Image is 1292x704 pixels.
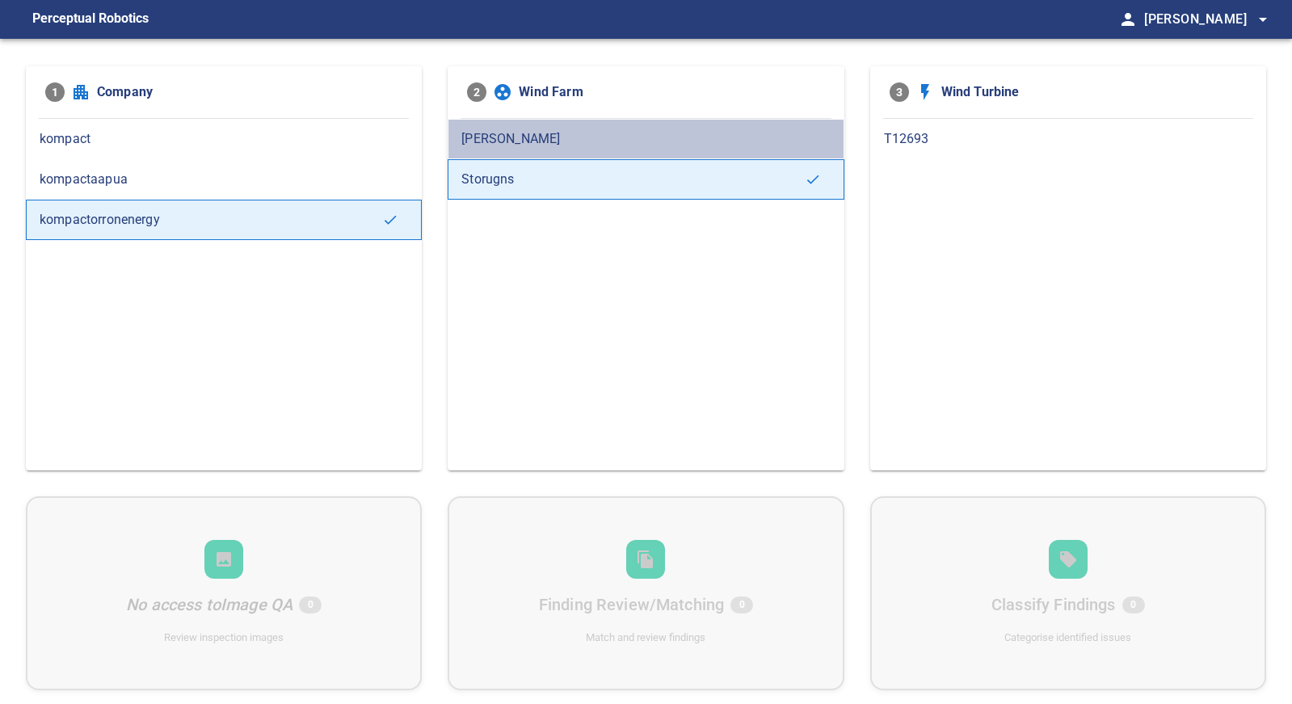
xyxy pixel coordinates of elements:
[40,210,382,230] span: kompactorronenergy
[870,119,1266,159] div: T12693
[448,119,844,159] div: [PERSON_NAME]
[461,129,830,149] span: [PERSON_NAME]
[26,119,422,159] div: kompact
[97,82,402,102] span: Company
[32,6,149,32] figcaption: Perceptual Robotics
[519,82,824,102] span: Wind Farm
[40,129,408,149] span: kompact
[1118,10,1138,29] span: person
[461,170,804,189] span: Storugns
[467,82,486,102] span: 2
[1138,3,1273,36] button: [PERSON_NAME]
[45,82,65,102] span: 1
[448,159,844,200] div: Storugns
[884,129,1252,149] span: T12693
[26,159,422,200] div: kompactaapua
[1144,8,1273,31] span: [PERSON_NAME]
[941,82,1247,102] span: Wind Turbine
[40,170,408,189] span: kompactaapua
[26,200,422,240] div: kompactorronenergy
[1253,10,1273,29] span: arrow_drop_down
[890,82,909,102] span: 3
